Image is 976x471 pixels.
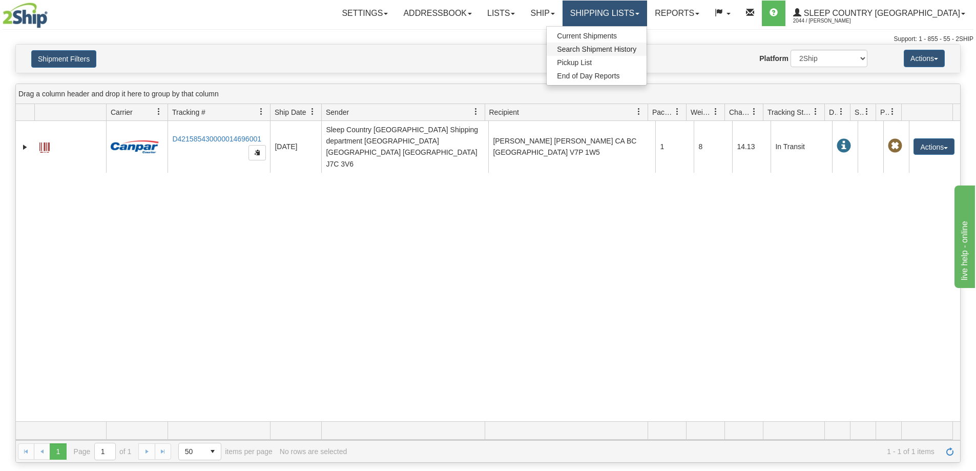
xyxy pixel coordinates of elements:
[150,103,168,120] a: Carrier filter column settings
[39,138,50,154] a: Label
[185,446,198,457] span: 50
[829,107,838,117] span: Delivery Status
[172,135,261,143] a: D421585430000014696001
[884,103,901,120] a: Pickup Status filter column settings
[563,1,647,26] a: Shipping lists
[270,121,321,173] td: [DATE]
[904,50,945,67] button: Actions
[50,443,66,460] span: Page 1
[801,9,960,17] span: Sleep Country [GEOGRAPHIC_DATA]
[3,35,973,44] div: Support: 1 - 855 - 55 - 2SHIP
[669,103,686,120] a: Packages filter column settings
[178,443,221,460] span: Page sizes drop down
[489,107,519,117] span: Recipient
[16,84,960,104] div: grid grouping header
[913,138,954,155] button: Actions
[20,142,30,152] a: Expand
[694,121,732,173] td: 8
[858,103,876,120] a: Shipment Issues filter column settings
[3,3,48,28] img: logo2044.jpg
[807,103,824,120] a: Tracking Status filter column settings
[321,121,488,173] td: Sleep Country [GEOGRAPHIC_DATA] Shipping department [GEOGRAPHIC_DATA] [GEOGRAPHIC_DATA] [GEOGRAPH...
[178,443,273,460] span: items per page
[557,32,617,40] span: Current Shipments
[630,103,648,120] a: Recipient filter column settings
[547,56,647,69] a: Pickup List
[647,1,707,26] a: Reports
[111,140,159,153] img: 14 - Canpar
[280,447,347,456] div: No rows are selected
[354,447,935,456] span: 1 - 1 of 1 items
[759,53,788,64] label: Platform
[557,58,592,67] span: Pickup List
[557,72,619,80] span: End of Day Reports
[304,103,321,120] a: Ship Date filter column settings
[771,121,832,173] td: In Transit
[767,107,812,117] span: Tracking Status
[204,443,221,460] span: select
[732,121,771,173] td: 14.13
[952,183,975,288] iframe: chat widget
[253,103,270,120] a: Tracking # filter column settings
[488,121,655,173] td: [PERSON_NAME] [PERSON_NAME] CA BC [GEOGRAPHIC_DATA] V7P 1W5
[547,43,647,56] a: Search Shipment History
[785,1,973,26] a: Sleep Country [GEOGRAPHIC_DATA] 2044 / [PERSON_NAME]
[888,139,902,153] span: Pickup Not Assigned
[95,443,115,460] input: Page 1
[855,107,863,117] span: Shipment Issues
[547,29,647,43] a: Current Shipments
[547,69,647,83] a: End of Day Reports
[248,145,266,160] button: Copy to clipboard
[729,107,751,117] span: Charge
[942,443,958,460] a: Refresh
[326,107,349,117] span: Sender
[655,121,694,173] td: 1
[793,16,870,26] span: 2044 / [PERSON_NAME]
[523,1,562,26] a: Ship
[334,1,396,26] a: Settings
[691,107,712,117] span: Weight
[707,103,724,120] a: Weight filter column settings
[880,107,889,117] span: Pickup Status
[467,103,485,120] a: Sender filter column settings
[275,107,306,117] span: Ship Date
[31,50,96,68] button: Shipment Filters
[480,1,523,26] a: Lists
[557,45,636,53] span: Search Shipment History
[74,443,132,460] span: Page of 1
[8,6,95,18] div: live help - online
[111,107,133,117] span: Carrier
[837,139,851,153] span: In Transit
[745,103,763,120] a: Charge filter column settings
[833,103,850,120] a: Delivery Status filter column settings
[652,107,674,117] span: Packages
[396,1,480,26] a: Addressbook
[172,107,205,117] span: Tracking #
